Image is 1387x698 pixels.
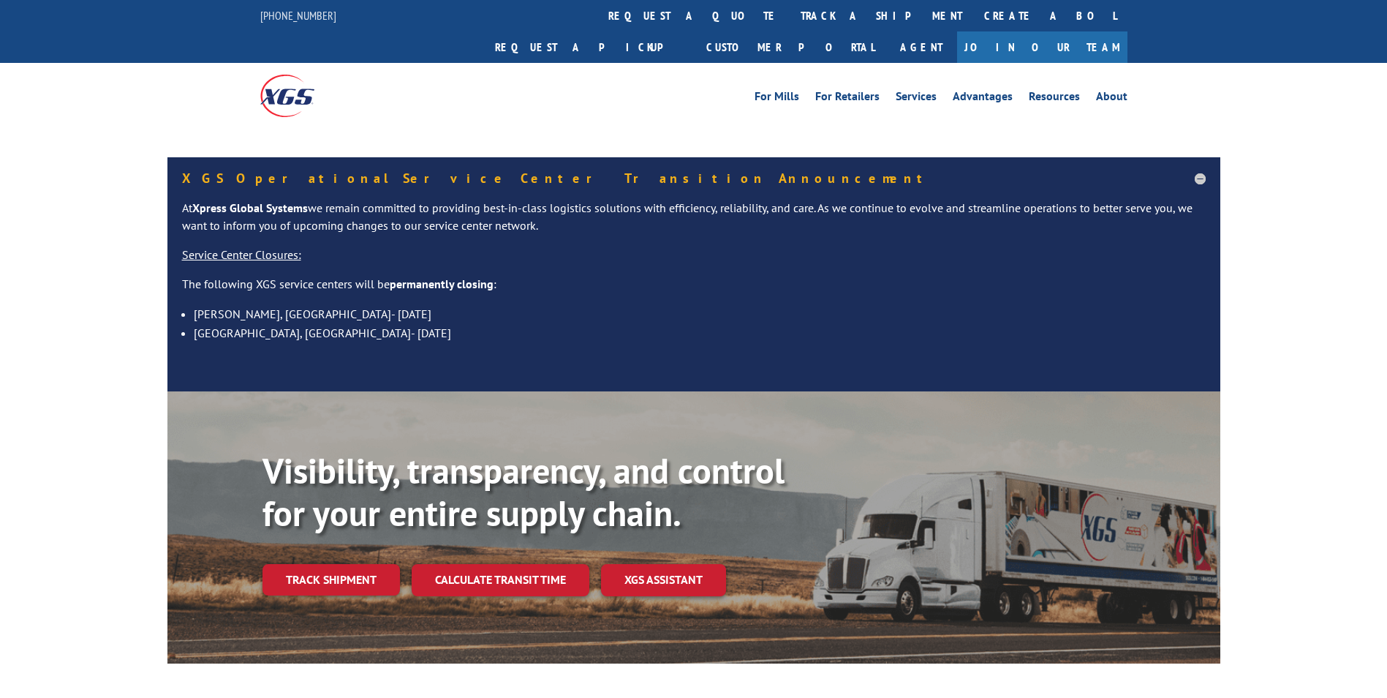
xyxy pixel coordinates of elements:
p: At we remain committed to providing best-in-class logistics solutions with efficiency, reliabilit... [182,200,1206,247]
a: [PHONE_NUMBER] [260,8,336,23]
a: Join Our Team [957,31,1127,63]
u: Service Center Closures: [182,247,301,262]
p: The following XGS service centers will be : [182,276,1206,305]
a: Agent [885,31,957,63]
li: [GEOGRAPHIC_DATA], [GEOGRAPHIC_DATA]- [DATE] [194,323,1206,342]
h5: XGS Operational Service Center Transition Announcement [182,172,1206,185]
a: XGS ASSISTANT [601,564,726,596]
a: Resources [1029,91,1080,107]
a: Request a pickup [484,31,695,63]
a: For Retailers [815,91,880,107]
a: Services [896,91,937,107]
a: Calculate transit time [412,564,589,596]
a: Advantages [953,91,1013,107]
a: About [1096,91,1127,107]
strong: permanently closing [390,277,494,291]
b: Visibility, transparency, and control for your entire supply chain. [262,448,785,536]
li: [PERSON_NAME], [GEOGRAPHIC_DATA]- [DATE] [194,304,1206,323]
strong: Xpress Global Systems [192,200,308,215]
a: Track shipment [262,564,400,595]
a: For Mills [755,91,799,107]
a: Customer Portal [695,31,885,63]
